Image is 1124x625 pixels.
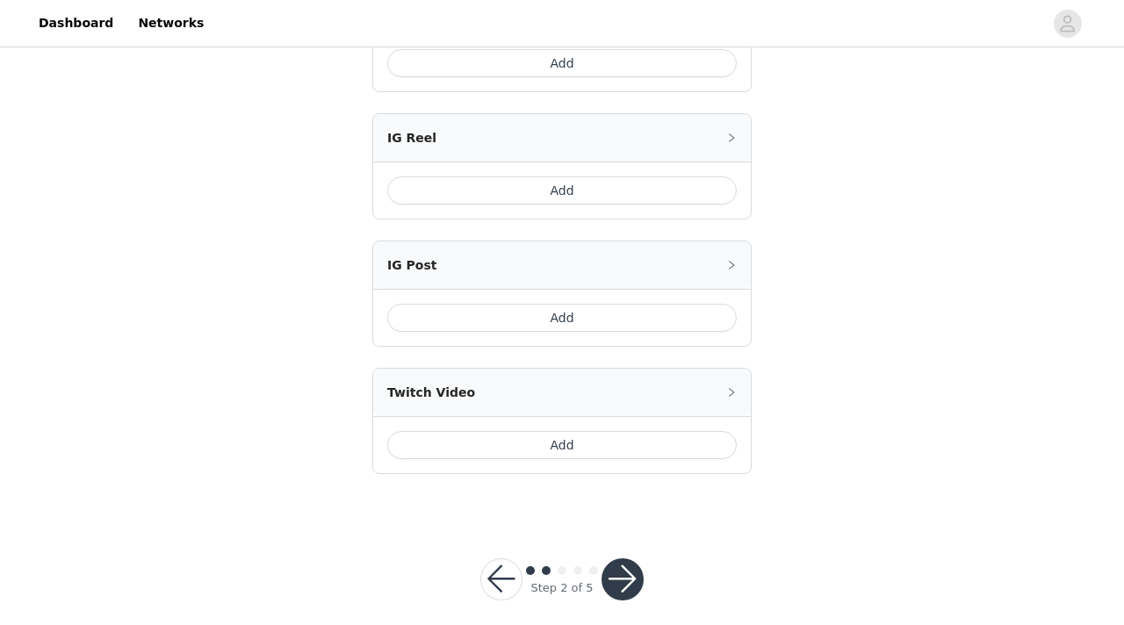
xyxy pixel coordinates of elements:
div: icon: rightIG Reel [373,114,751,162]
div: icon: rightIG Post [373,241,751,289]
div: Step 2 of 5 [530,579,593,597]
button: Add [387,176,737,205]
a: Dashboard [28,4,124,43]
button: Add [387,49,737,77]
i: icon: right [726,133,737,143]
div: avatar [1059,10,1076,38]
a: Networks [127,4,214,43]
button: Add [387,431,737,459]
i: icon: right [726,260,737,270]
button: Add [387,304,737,332]
div: icon: rightTwitch Video [373,369,751,416]
i: icon: right [726,387,737,398]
